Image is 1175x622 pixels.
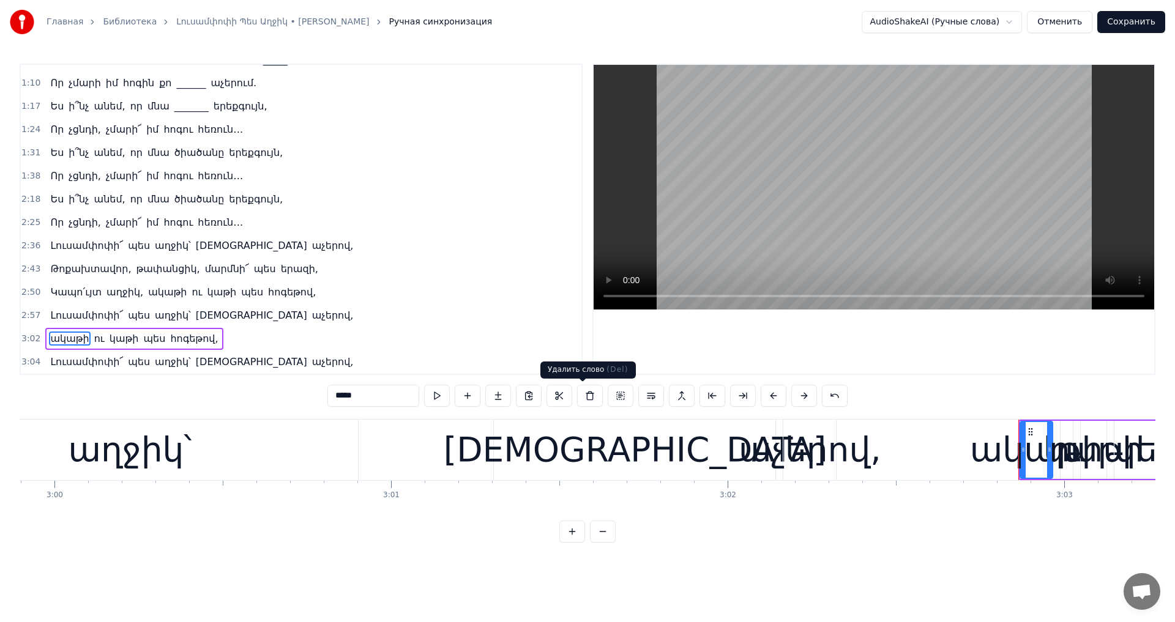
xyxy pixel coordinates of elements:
[10,10,34,34] img: youka
[103,16,157,28] a: Библиотека
[49,331,90,346] span: ակաթի
[195,239,308,253] span: [DEMOGRAPHIC_DATA]
[21,356,40,368] span: 3:04
[105,285,144,299] span: աղջիկ,
[49,285,103,299] span: Կապո՛ւյտ
[47,16,83,28] a: Главная
[1056,491,1073,500] div: 3:03
[47,16,492,28] nav: breadcrumb
[67,192,90,206] span: ի՞նչ
[93,99,127,113] span: անեմ,
[145,169,160,183] span: իմ
[21,217,40,229] span: 2:25
[176,76,207,90] span: ______
[129,192,144,206] span: որ
[162,122,194,136] span: հոգու
[21,124,40,136] span: 1:24
[21,286,40,298] span: 2:50
[970,424,1103,475] div: ակաթի
[383,491,400,500] div: 3:01
[49,308,124,322] span: Լուսամփոփի՜
[105,76,119,90] span: իմ
[49,215,65,229] span: Որ
[154,239,192,253] span: աղջիկ՝
[21,170,40,182] span: 1:38
[49,355,124,369] span: Լուսամփոփի՜
[67,146,90,160] span: ի՞նչ
[129,99,144,113] span: որ
[49,146,65,160] span: Ես
[154,355,192,369] span: աղջիկ՝
[49,122,65,136] span: Որ
[49,99,65,113] span: Ես
[135,262,201,276] span: թափանցիկ,
[389,16,493,28] span: Ручная синхронизация
[145,122,160,136] span: իմ
[169,331,219,346] span: հոգեթով,
[173,192,226,206] span: ծիածանը
[127,308,151,322] span: պես
[228,192,284,206] span: երեքգույն,
[162,215,194,229] span: հոգու
[311,355,355,369] span: աչերով,
[212,99,269,113] span: երեքգույն,
[122,76,155,90] span: հոգին
[105,169,143,183] span: չմարի՜
[204,262,250,276] span: մարմնի՜
[68,424,192,475] div: աղջիկ՝
[145,215,160,229] span: իմ
[67,76,102,90] span: չմարի
[196,215,244,229] span: հեռուն…
[444,424,826,475] div: [DEMOGRAPHIC_DATA]
[49,169,65,183] span: Որ
[147,285,188,299] span: ակաթի
[49,192,65,206] span: Ես
[127,355,151,369] span: պես
[67,122,102,136] span: չցնդի,
[228,146,284,160] span: երեքգույն,
[146,192,171,206] span: մնա
[93,192,127,206] span: անեմ,
[49,239,124,253] span: Լուսամփոփի՜
[105,122,143,136] span: չմարի՜
[190,285,203,299] span: ու
[196,122,244,136] span: հեռուն…
[195,308,308,322] span: [DEMOGRAPHIC_DATA]
[196,169,244,183] span: հեռուն…
[210,76,258,90] span: աչերում.
[311,239,355,253] span: աչերով,
[21,333,40,345] span: 3:02
[67,99,90,113] span: ի՞նչ
[21,147,40,159] span: 1:31
[21,77,40,89] span: 1:10
[206,285,238,299] span: կաթի
[1097,11,1165,33] button: Сохранить
[176,16,369,28] a: Լուսամփոփի Պես Աղջիկ • [PERSON_NAME]
[21,193,40,205] span: 2:18
[311,308,355,322] span: աչերով,
[240,285,264,299] span: պես
[143,331,167,346] span: պես
[267,285,317,299] span: հոգեթով,
[739,424,881,475] div: աչերով,
[146,146,171,160] span: մնա
[540,361,636,379] div: Удалить слово
[127,239,151,253] span: պես
[108,331,140,346] span: կաթի
[154,308,192,322] span: աղջիկ՝
[162,169,194,183] span: հոգու
[49,76,65,90] span: Որ
[129,146,144,160] span: որ
[195,355,308,369] span: [DEMOGRAPHIC_DATA]
[720,491,736,500] div: 3:02
[93,146,127,160] span: անեմ,
[146,99,171,113] span: մնա
[158,76,173,90] span: քո
[173,99,210,113] span: _______
[1027,11,1092,33] button: Отменить
[173,146,226,160] span: ծիածանը
[21,263,40,275] span: 2:43
[47,491,63,500] div: 3:00
[606,365,628,374] span: ( Del )
[105,215,143,229] span: չմարի՜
